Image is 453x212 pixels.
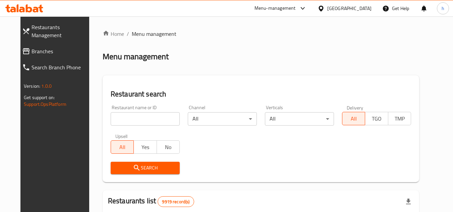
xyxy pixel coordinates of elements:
button: All [342,112,365,125]
a: Home [103,30,124,38]
span: 9919 record(s) [158,199,193,205]
label: Upsell [115,134,128,138]
span: Menu management [132,30,176,38]
li: / [127,30,129,38]
button: Yes [133,140,157,154]
span: Get support on: [24,93,55,102]
h2: Restaurant search [111,89,411,99]
button: Search [111,162,180,174]
span: TMP [391,114,408,124]
span: All [345,114,362,124]
a: Search Branch Phone [17,59,96,75]
h2: Restaurants list [108,196,194,207]
div: All [265,112,334,126]
a: Branches [17,43,96,59]
label: Delivery [347,105,363,110]
span: All [114,142,131,152]
span: 1.0.0 [41,82,52,90]
h2: Menu management [103,51,169,62]
div: Total records count [158,196,194,207]
div: [GEOGRAPHIC_DATA] [327,5,372,12]
button: TMP [388,112,411,125]
nav: breadcrumb [103,30,419,38]
div: Menu-management [254,4,296,12]
button: All [111,140,134,154]
span: h [442,5,444,12]
span: Restaurants Management [32,23,91,39]
button: No [157,140,180,154]
span: No [160,142,177,152]
span: Search Branch Phone [32,63,91,71]
span: TGO [368,114,385,124]
div: All [188,112,257,126]
span: Yes [136,142,154,152]
span: Branches [32,47,91,55]
a: Support.OpsPlatform [24,100,66,109]
span: Version: [24,82,40,90]
div: Export file [400,194,416,210]
a: Restaurants Management [17,19,96,43]
span: Search [116,164,174,172]
button: TGO [365,112,388,125]
input: Search for restaurant name or ID.. [111,112,180,126]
